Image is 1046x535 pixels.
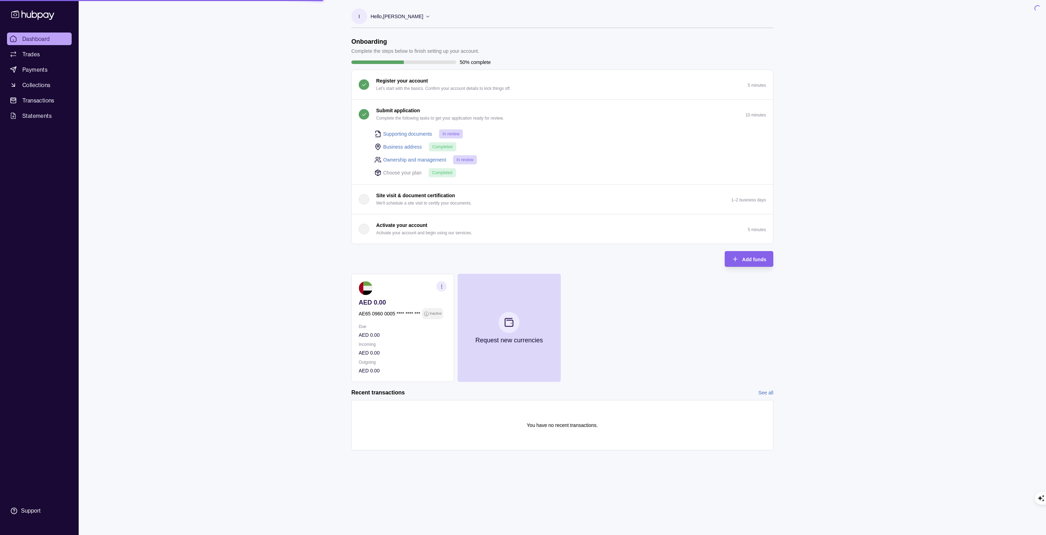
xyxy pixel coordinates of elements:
[351,389,405,397] h2: Recent transactions
[527,421,598,429] p: You have no recent transactions.
[371,13,423,20] p: Hello, [PERSON_NAME]
[352,129,773,184] div: Submit application Complete the following tasks to get your application ready for review.10 minutes
[359,341,447,348] p: Incoming
[460,58,491,66] p: 50% complete
[22,65,48,74] span: Payments
[432,170,452,175] span: Completed
[376,77,428,85] p: Register your account
[7,33,72,45] a: Dashboard
[748,83,766,88] p: 5 minutes
[352,214,773,244] button: Activate your account Activate your account and begin using our services.5 minutes
[376,85,511,92] p: Let's start with the basics. Confirm your account details to kick things off.
[742,257,766,262] span: Add funds
[7,79,72,91] a: Collections
[359,13,360,20] p: I
[22,50,40,58] span: Trades
[22,81,50,89] span: Collections
[758,389,773,397] a: See all
[359,281,373,295] img: ae
[383,169,422,177] p: Choose your plan
[745,113,766,117] p: 10 minutes
[430,310,442,318] p: Inactive
[359,299,447,306] p: AED 0.00
[7,94,72,107] a: Transactions
[383,130,432,138] a: Supporting documents
[458,274,560,382] button: Request new currencies
[352,185,773,214] button: Site visit & document certification We'll schedule a site visit to certify your documents.1–2 bus...
[359,331,447,339] p: AED 0.00
[376,107,420,114] p: Submit application
[432,144,453,149] span: Completed
[376,221,427,229] p: Activate your account
[376,199,472,207] p: We'll schedule a site visit to certify your documents.
[7,48,72,60] a: Trades
[725,251,773,267] button: Add funds
[352,70,773,99] button: Register your account Let's start with the basics. Confirm your account details to kick things of...
[7,63,72,76] a: Payments
[359,323,447,330] p: Due
[376,229,472,237] p: Activate your account and begin using our services.
[22,112,52,120] span: Statements
[351,38,479,45] h1: Onboarding
[359,358,447,366] p: Outgoing
[7,504,72,518] a: Support
[731,198,766,202] p: 1–2 business days
[383,156,446,164] a: Ownership and management
[457,157,473,162] span: In review
[359,349,447,357] p: AED 0.00
[359,367,447,374] p: AED 0.00
[351,47,479,55] p: Complete the steps below to finish setting up your account.
[383,143,422,151] a: Business address
[475,336,543,344] p: Request new currencies
[376,192,455,199] p: Site visit & document certification
[748,227,766,232] p: 5 minutes
[352,100,773,129] button: Submit application Complete the following tasks to get your application ready for review.10 minutes
[443,131,459,136] span: In review
[376,114,504,122] p: Complete the following tasks to get your application ready for review.
[21,507,41,515] div: Support
[7,109,72,122] a: Statements
[22,35,50,43] span: Dashboard
[22,96,55,105] span: Transactions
